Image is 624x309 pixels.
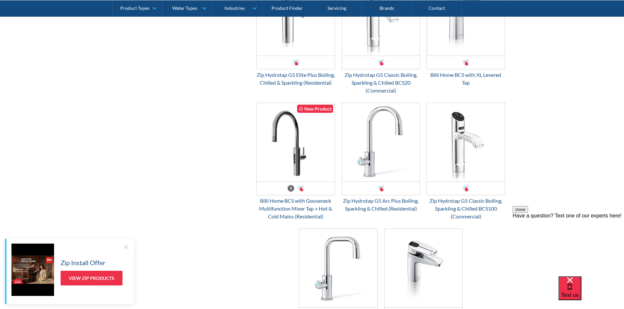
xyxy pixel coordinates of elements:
[256,197,335,220] div: Billi Home BCS with Gooseneck Multifunction Mixer Tap + Hot & Cold Mains (Residential)
[61,271,123,285] a: View Zip Products
[256,71,335,87] div: Zip Hydrotap G5 Elite Plus Boiling, Chilled & Sparkling (Residential)
[427,103,505,181] img: Zip Hydrotap G5 Classic Boiling, Sparkling & Chilled BCS100 (Commercial)
[558,276,624,309] iframe: podium webchat widget bubble
[299,229,377,307] img: Zip Hydrotap G5 Cube Plus Boiling, Chilled & Sparkling (Residential)
[257,103,335,181] img: Billi Home BCS with Gooseneck Multifunction Mixer Tap + Hot & Cold Mains (Residential)
[342,103,420,213] a: Zip Hydrotap G5 Arc Plus Boiling, Sparkling & Chilled (Residential)Zip Hydrotap G5 Arc Plus Boili...
[120,5,149,11] div: Product Types
[342,103,420,181] img: Zip Hydrotap G5 Arc Plus Boiling, Sparkling & Chilled (Residential)
[256,103,335,220] a: Billi Home BCS with Gooseneck Multifunction Mixer Tap + Hot & Cold Mains (Residential) New Produc...
[11,244,54,296] img: Zip Install Offer
[513,206,624,284] iframe: podium webchat widget prompt
[61,258,105,267] h5: Zip Install Offer
[426,71,505,87] div: Billi Home BCS with XL Levered Tap
[172,5,197,11] div: Water Types
[342,71,420,94] div: Zip Hydrotap G5 Classic Boiling, Sparkling & Chilled BCS20 (Commercial)
[342,197,420,213] div: Zip Hydrotap G5 Arc Plus Boiling, Sparkling & Chilled (Residential)
[224,5,245,11] div: Industries
[297,105,333,113] div: New Product
[426,103,505,220] a: Zip Hydrotap G5 Classic Boiling, Sparkling & Chilled BCS100 (Commercial)Zip Hydrotap G5 Classic B...
[385,229,463,307] img: Billi Quadra Boiling, Sparkling & Chilled 180/200 (Commercial)
[426,197,505,220] div: Zip Hydrotap G5 Classic Boiling, Sparkling & Chilled BCS100 (Commercial)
